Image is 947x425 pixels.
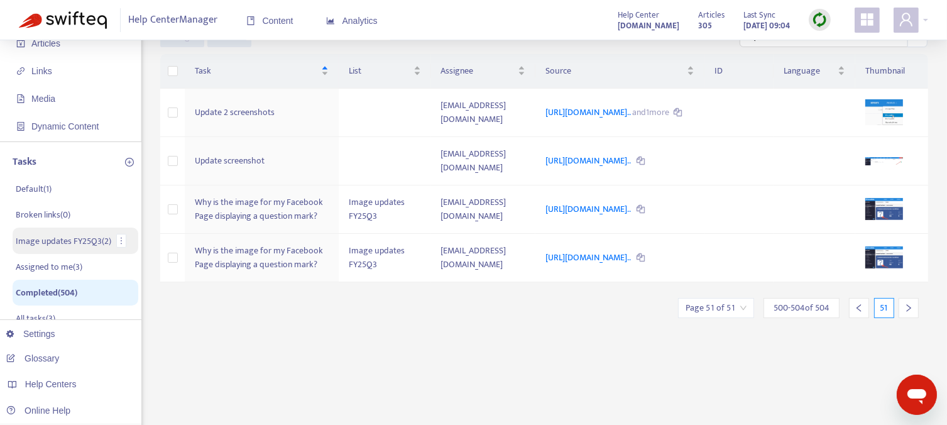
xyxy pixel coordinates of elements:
[16,39,25,48] span: account-book
[618,8,659,22] span: Help Center
[129,8,218,32] span: Help Center Manager
[431,185,535,234] td: [EMAIL_ADDRESS][DOMAIN_NAME]
[784,64,835,78] span: Language
[16,67,25,75] span: link
[860,12,875,27] span: appstore
[125,158,134,167] span: plus-circle
[865,246,903,269] img: media-preview
[743,19,790,33] strong: [DATE] 09:04
[698,19,712,33] strong: 305
[195,64,319,78] span: Task
[326,16,335,25] span: area-chart
[431,54,535,89] th: Assignee
[441,64,515,78] span: Assignee
[874,298,894,318] div: 51
[31,38,60,48] span: Articles
[899,12,914,27] span: user
[117,236,126,245] span: more
[545,250,632,265] a: [URL][DOMAIN_NAME]..
[16,286,77,299] p: Completed ( 504 )
[6,329,55,339] a: Settings
[339,234,431,282] td: Image updates FY25Q3
[545,64,684,78] span: Source
[185,185,339,234] td: Why is the image for my Facebook Page displaying a question mark?
[13,155,36,170] p: Tasks
[16,122,25,131] span: container
[185,89,339,137] td: Update 2 screenshots
[812,12,828,28] img: sync.dc5367851b00ba804db3.png
[431,137,535,185] td: [EMAIL_ADDRESS][DOMAIN_NAME]
[16,260,82,273] p: Assigned to me ( 3 )
[535,54,704,89] th: Source
[431,234,535,282] td: [EMAIL_ADDRESS][DOMAIN_NAME]
[246,16,293,26] span: Content
[865,198,903,221] img: media-preview
[246,16,255,25] span: book
[25,379,77,389] span: Help Centers
[632,105,669,119] span: and 1 more
[904,304,913,312] span: right
[897,375,937,415] iframe: Button to launch messaging window
[16,182,52,196] p: Default ( 1 )
[865,157,903,165] img: media-preview
[326,16,378,26] span: Analytics
[774,301,829,314] span: 500 - 504 of 504
[545,153,632,168] a: [URL][DOMAIN_NAME]..
[19,11,107,29] img: Swifteq
[618,18,679,33] a: [DOMAIN_NAME]
[855,54,928,89] th: Thumbnail
[349,64,411,78] span: List
[698,8,725,22] span: Articles
[743,8,775,22] span: Last Sync
[185,137,339,185] td: Update screenshot
[16,208,70,221] p: Broken links ( 0 )
[704,54,774,89] th: ID
[855,304,863,312] span: left
[545,105,632,119] a: [URL][DOMAIN_NAME]..
[31,121,99,131] span: Dynamic Content
[116,234,126,248] button: more
[16,312,55,325] p: All tasks ( 3 )
[545,202,632,216] a: [URL][DOMAIN_NAME]..
[339,185,431,234] td: Image updates FY25Q3
[6,406,70,416] a: Online Help
[431,89,535,137] td: [EMAIL_ADDRESS][DOMAIN_NAME]
[16,94,25,103] span: file-image
[774,54,855,89] th: Language
[31,66,52,76] span: Links
[185,234,339,282] td: Why is the image for my Facebook Page displaying a question mark?
[16,235,111,248] p: Image updates FY25Q3 ( 2 )
[865,99,903,124] img: media-preview
[339,54,431,89] th: List
[31,94,55,104] span: Media
[618,19,679,33] strong: [DOMAIN_NAME]
[6,353,59,363] a: Glossary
